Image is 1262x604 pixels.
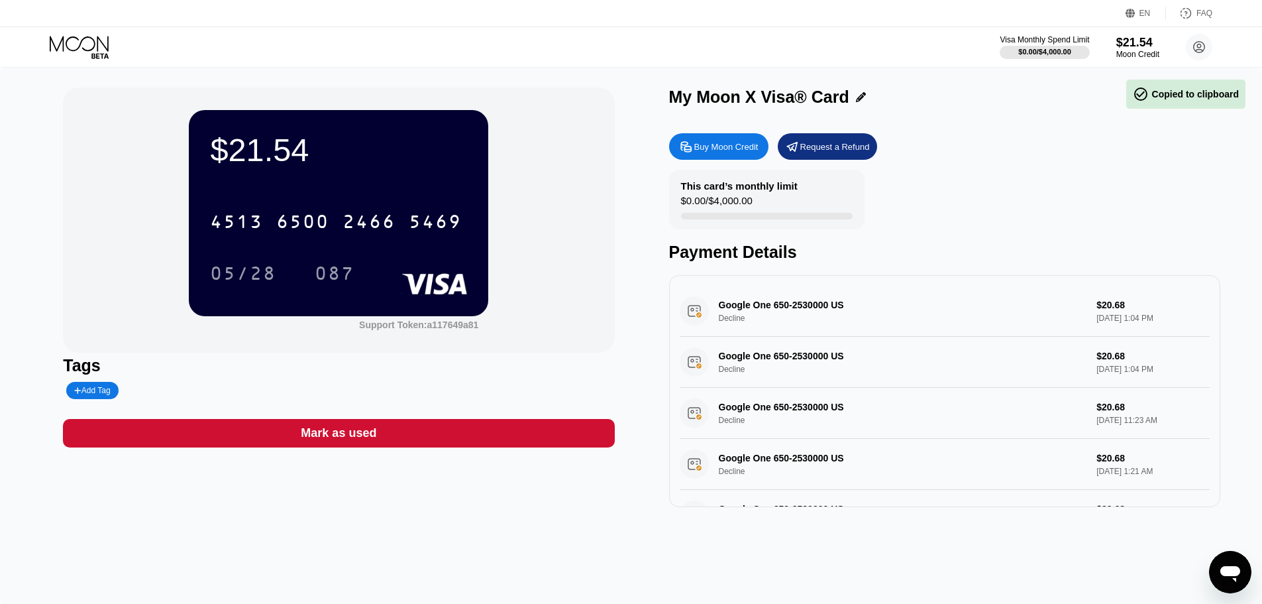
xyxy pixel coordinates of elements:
div: 6500 [276,213,329,234]
div: 2466 [342,213,395,234]
div: Buy Moon Credit [694,141,759,152]
div: Copied to clipboard [1133,86,1239,102]
div: 4513 [210,213,263,234]
span:  [1133,86,1149,102]
div: $21.54 [210,131,467,168]
div: 05/28 [200,257,286,290]
div: Add Tag [66,382,118,399]
div: $21.54Moon Credit [1116,36,1159,59]
div: EN [1126,7,1166,20]
div: Visa Monthly Spend Limit$0.00/$4,000.00 [1000,35,1089,59]
div: EN [1139,9,1151,18]
div: Visa Monthly Spend Limit [1000,35,1089,44]
div: Add Tag [74,386,110,395]
div: Tags [63,356,614,375]
div: My Moon X Visa® Card [669,88,849,107]
div: Mark as used [63,419,614,448]
div: $21.54 [1116,36,1159,50]
div: $0.00 / $4,000.00 [681,195,753,213]
div: 4513650024665469 [202,205,470,238]
div: FAQ [1196,9,1212,18]
div: Payment Details [669,243,1220,262]
div: Support Token: a117649a81 [359,320,478,330]
div: Request a Refund [778,133,877,160]
div: This card’s monthly limit [681,180,798,192]
div: 087 [305,257,364,290]
div: Mark as used [301,426,376,441]
div: FAQ [1166,7,1212,20]
div: Moon Credit [1116,50,1159,59]
div: 5469 [409,213,462,234]
div: Buy Moon Credit [669,133,768,160]
div: Support Token:a117649a81 [359,320,478,330]
div: 05/28 [210,265,276,286]
div: Request a Refund [800,141,870,152]
div: 087 [315,265,354,286]
iframe: Кнопка запуска окна обмена сообщениями [1209,551,1251,593]
div: $0.00 / $4,000.00 [1018,48,1071,56]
